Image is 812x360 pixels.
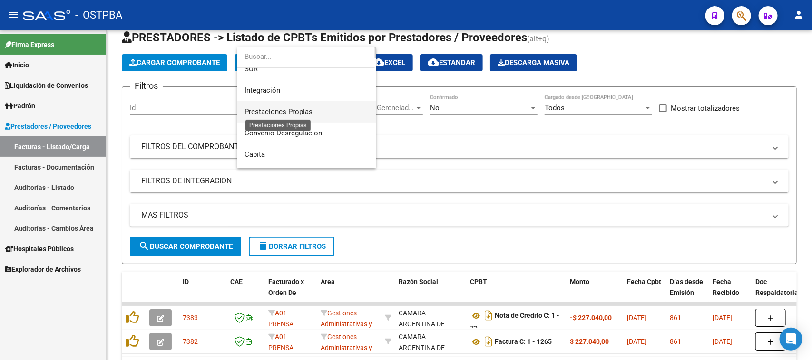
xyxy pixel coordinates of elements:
div: Open Intercom Messenger [780,328,802,351]
span: Prestaciones Propias [245,107,313,116]
span: Integración [245,86,280,95]
span: Capita [245,150,265,159]
span: Convenio Desregulacion [245,129,322,137]
span: SUR [245,65,258,73]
